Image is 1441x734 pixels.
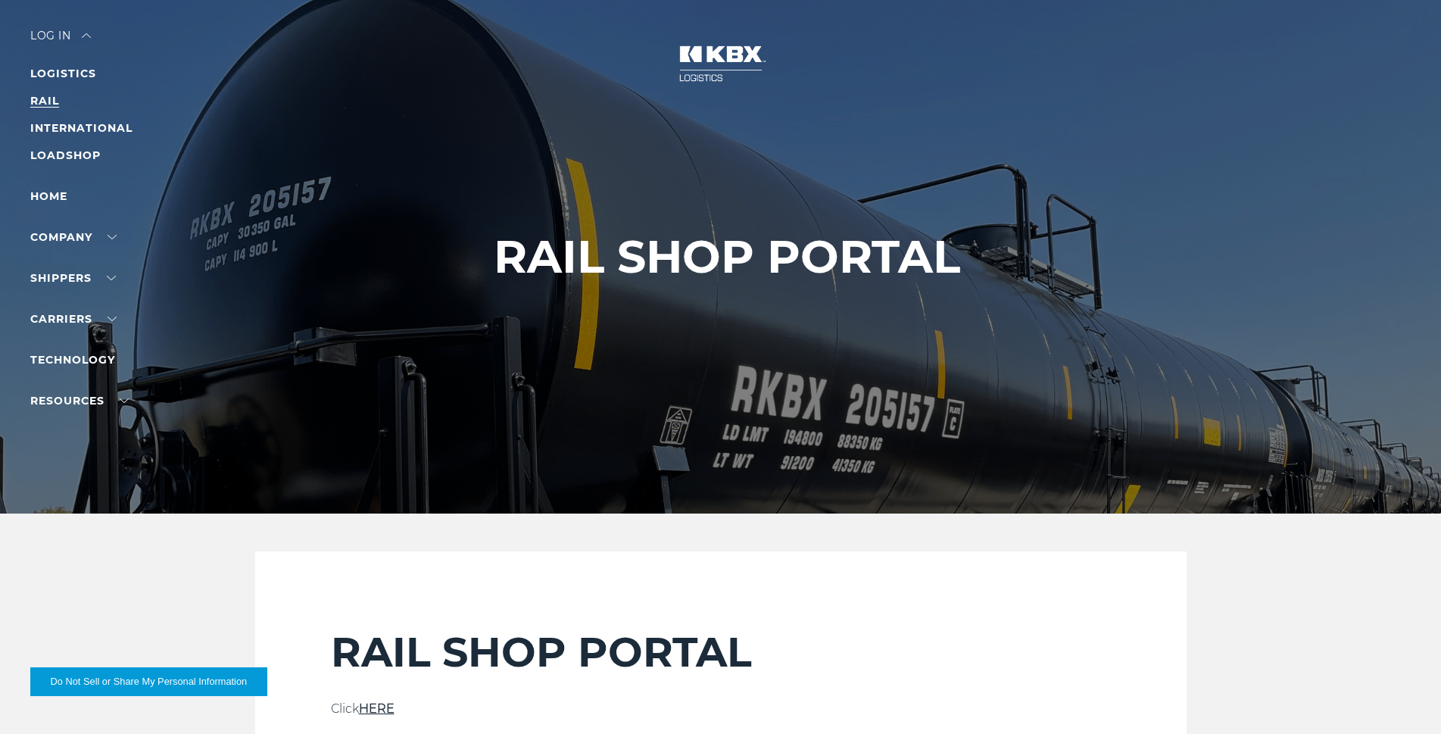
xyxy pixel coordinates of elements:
img: arrow [82,33,91,38]
a: LOADSHOP [30,148,101,162]
a: INTERNATIONAL [30,121,133,135]
p: Click [331,700,1111,718]
h2: RAIL SHOP PORTAL [331,627,1111,677]
a: RESOURCES [30,394,129,408]
a: SHIPPERS [30,271,116,285]
img: kbx logo [664,30,778,97]
a: RAIL [30,94,59,108]
button: Do Not Sell or Share My Personal Information [30,667,267,696]
a: HERE [359,701,395,716]
a: Company [30,230,117,244]
a: Technology [30,353,115,367]
iframe: Chat Widget [1365,661,1441,734]
h1: RAIL SHOP PORTAL [494,231,960,283]
div: Log in [30,30,91,52]
a: Home [30,189,67,203]
a: Carriers [30,312,117,326]
a: LOGISTICS [30,67,96,80]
